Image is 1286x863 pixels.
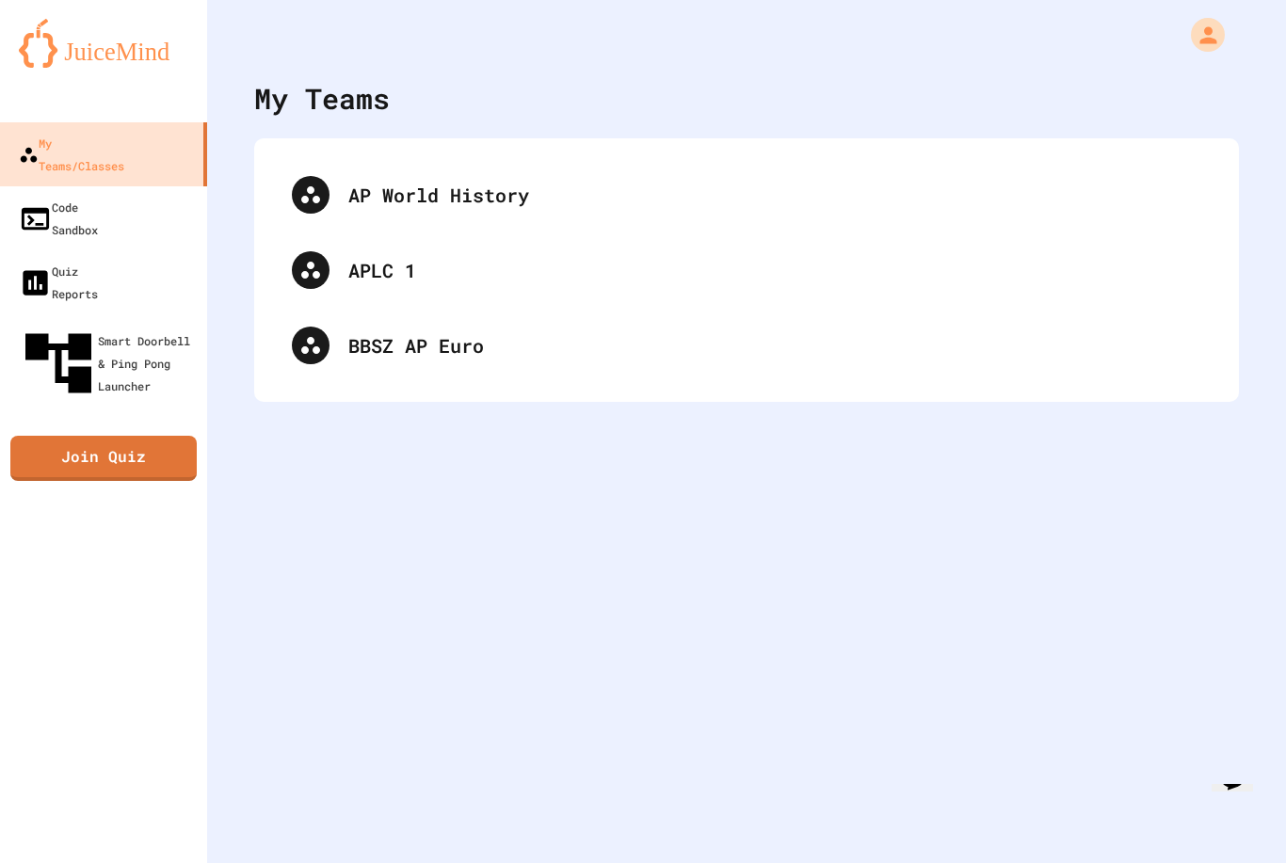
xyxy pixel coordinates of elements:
div: Code Sandbox [19,196,98,241]
div: APLC 1 [273,232,1220,308]
a: Join Quiz [10,436,197,481]
div: BBSZ AP Euro [273,308,1220,383]
div: BBSZ AP Euro [348,331,1201,360]
div: My Account [1171,13,1230,56]
img: logo-orange.svg [19,19,188,68]
iframe: chat widget [1204,784,1267,844]
div: AP World History [273,157,1220,232]
div: AP World History [348,181,1201,209]
div: Quiz Reports [19,260,98,305]
div: Smart Doorbell & Ping Pong Launcher [19,324,200,403]
div: My Teams [254,77,390,120]
div: APLC 1 [348,256,1201,284]
div: My Teams/Classes [19,132,124,177]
